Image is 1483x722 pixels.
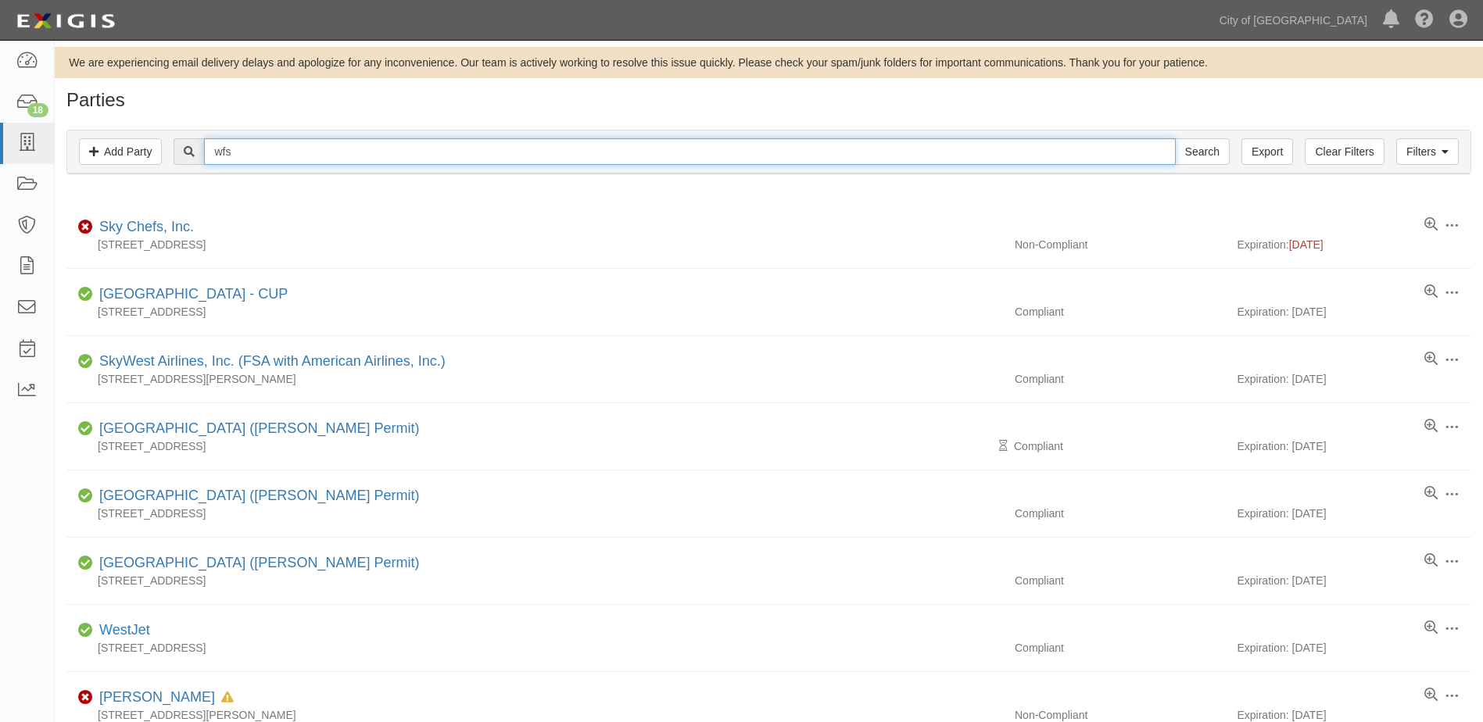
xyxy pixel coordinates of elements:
div: Compliant [1003,371,1237,387]
div: Sky Chefs, Inc. [93,217,194,238]
div: [STREET_ADDRESS] [66,304,1003,320]
div: Expiration: [DATE] [1237,640,1470,656]
div: Compliant [1003,438,1237,454]
div: [STREET_ADDRESS][PERSON_NAME] [66,371,1003,387]
div: West Coast Wash Station (GY SASO Permit) [93,486,419,506]
a: View results summary [1424,419,1438,434]
div: Expiration: [DATE] [1237,438,1470,454]
a: View results summary [1424,352,1438,367]
div: [STREET_ADDRESS] [66,438,1003,454]
i: In Default since 07/11/2025 [221,692,234,703]
i: Help Center - Complianz [1415,11,1434,30]
div: West Coast Wash Station - CUP [93,284,288,305]
div: [STREET_ADDRESS] [66,640,1003,656]
div: Compliant [1003,573,1237,588]
a: [GEOGRAPHIC_DATA] - CUP [99,286,288,302]
div: West Coast Wash Station (SH SASO Permit) [93,553,419,574]
a: City of [GEOGRAPHIC_DATA] [1212,5,1375,36]
div: [STREET_ADDRESS] [66,506,1003,521]
i: Compliant [78,491,93,502]
div: Expiration: [DATE] [1237,304,1470,320]
div: WestJet [93,620,150,641]
div: West Coast Wash Station (DV SASO Permit) [93,419,419,439]
div: Compliant [1003,506,1237,521]
i: Compliant [78,289,93,300]
div: Non-Compliant [1003,237,1237,252]
span: [DATE] [1289,238,1324,251]
div: Expiration: [DATE] [1237,506,1470,521]
a: SkyWest Airlines, Inc. (FSA with American Airlines, Inc.) [99,353,446,369]
a: Export [1241,138,1293,165]
a: View results summary [1424,553,1438,569]
div: Bertrand Lewis [93,688,234,708]
a: View results summary [1424,284,1438,300]
div: Compliant [1003,304,1237,320]
div: 18 [27,103,48,117]
i: Non-Compliant [78,222,93,233]
a: Add Party [79,138,162,165]
i: Non-Compliant [78,692,93,703]
a: [GEOGRAPHIC_DATA] ([PERSON_NAME] Permit) [99,420,419,436]
div: Compliant [1003,640,1237,656]
a: Clear Filters [1305,138,1384,165]
img: logo-5460c22ac91f19d4615b14bd174203de0afe785f0fc80cf4dbbc73dc1793850b.png [12,7,120,35]
a: WestJet [99,622,150,638]
a: View results summary [1424,688,1438,703]
a: View results summary [1424,620,1438,636]
a: Filters [1396,138,1459,165]
i: Compliant [78,356,93,367]
i: Compliant [78,558,93,569]
a: Sky Chefs, Inc. [99,219,194,234]
div: [STREET_ADDRESS] [66,237,1003,252]
div: SkyWest Airlines, Inc. (FSA with American Airlines, Inc.) [93,352,446,372]
input: Search [1175,138,1230,165]
i: Compliant [78,424,93,434]
a: [GEOGRAPHIC_DATA] ([PERSON_NAME] Permit) [99,555,419,570]
div: Expiration: [1237,237,1470,252]
i: Compliant [78,625,93,636]
div: Expiration: [DATE] [1237,371,1470,387]
i: Pending Review [999,441,1008,452]
a: [PERSON_NAME] [99,689,215,705]
div: Expiration: [DATE] [1237,573,1470,588]
h1: Parties [66,90,1471,110]
a: View results summary [1424,217,1438,233]
a: [GEOGRAPHIC_DATA] ([PERSON_NAME] Permit) [99,488,419,503]
div: [STREET_ADDRESS] [66,573,1003,588]
div: We are experiencing email delivery delays and apologize for any inconvenience. Our team is active... [55,55,1483,70]
a: View results summary [1424,486,1438,502]
input: Search [204,138,1175,165]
